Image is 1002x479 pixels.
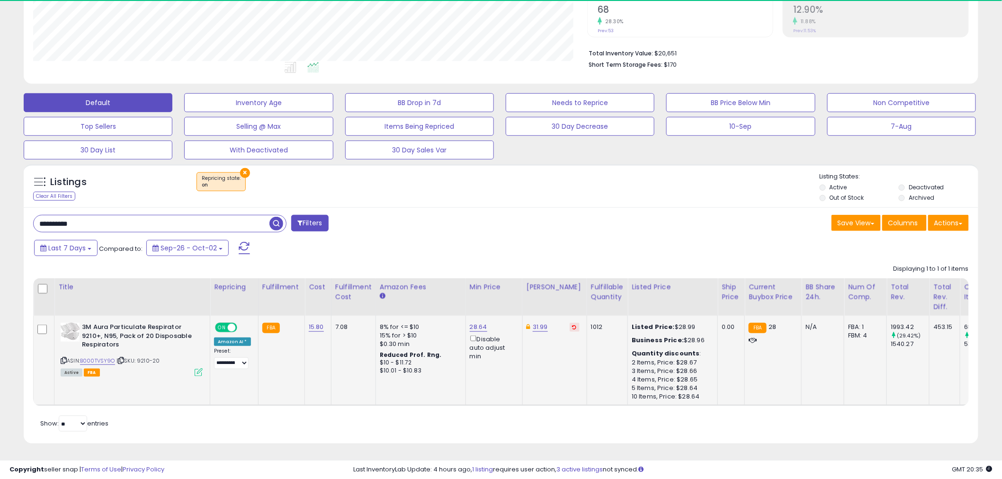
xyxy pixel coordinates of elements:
[805,282,840,302] div: BB Share 24h.
[240,168,250,178] button: ×
[632,384,710,392] div: 5 Items, Price: $28.64
[380,351,442,359] b: Reduced Prof. Rng.
[830,194,864,202] label: Out of Stock
[666,117,815,136] button: 10-Sep
[832,215,881,231] button: Save View
[184,117,333,136] button: Selling @ Max
[33,192,75,201] div: Clear All Filters
[602,18,624,25] small: 28.30%
[891,282,925,302] div: Total Rev.
[589,61,662,69] b: Short Term Storage Fees:
[309,322,324,332] a: 15.80
[380,359,458,367] div: $10 - $11.72
[722,323,737,331] div: 0.00
[632,282,714,292] div: Listed Price
[116,357,160,364] span: | SKU: 9210-20
[123,465,164,474] a: Privacy Policy
[964,282,999,302] div: Ordered Items
[335,323,368,331] div: 7.08
[9,465,164,474] div: seller snap | |
[769,322,777,331] span: 28
[933,282,956,312] div: Total Rev. Diff.
[262,323,280,333] small: FBA
[216,324,228,332] span: ON
[827,117,976,136] button: 7-Aug
[666,93,815,112] button: BB Price Below Min
[848,282,883,302] div: Num of Comp.
[598,28,614,34] small: Prev: 53
[882,215,927,231] button: Columns
[236,324,251,332] span: OFF
[722,282,741,302] div: Ship Price
[354,465,993,474] div: Last InventoryLab Update: 4 hours ago, requires user action, not synced.
[749,323,766,333] small: FBA
[891,340,929,348] div: 1540.27
[335,282,372,302] div: Fulfillment Cost
[533,322,548,332] a: 31.99
[262,282,301,292] div: Fulfillment
[380,340,458,348] div: $0.30 min
[598,4,773,17] h2: 68
[506,117,654,136] button: 30 Day Decrease
[345,141,494,160] button: 30 Day Sales Var
[50,176,87,189] h5: Listings
[24,141,172,160] button: 30 Day List
[34,240,98,256] button: Last 7 Days
[380,323,458,331] div: 8% for <= $10
[909,183,944,191] label: Deactivated
[202,175,241,189] span: Repricing state :
[345,117,494,136] button: Items Being Repriced
[632,358,710,367] div: 2 Items, Price: $28.67
[888,218,918,228] span: Columns
[830,183,847,191] label: Active
[84,369,100,377] span: FBA
[184,93,333,112] button: Inventory Age
[161,243,217,253] span: Sep-26 - Oct-02
[81,465,121,474] a: Terms of Use
[557,465,603,474] a: 3 active listings
[891,323,929,331] div: 1993.42
[589,49,653,57] b: Total Inventory Value:
[820,172,978,181] p: Listing States:
[632,336,684,345] b: Business Price:
[9,465,44,474] strong: Copyright
[589,47,962,58] li: $20,651
[632,349,700,358] b: Quantity discounts
[214,282,254,292] div: Repricing
[527,282,583,292] div: [PERSON_NAME]
[80,357,115,365] a: B000TVSY9O
[48,243,86,253] span: Last 7 Days
[202,182,241,188] div: on
[470,334,515,361] div: Disable auto adjust min
[214,337,251,346] div: Amazon AI *
[591,282,624,302] div: Fulfillable Quantity
[214,348,251,369] div: Preset:
[61,323,80,342] img: 41xb+1M-odL._SL40_.jpg
[380,292,385,301] small: Amazon Fees.
[291,215,328,231] button: Filters
[24,93,172,112] button: Default
[933,323,953,331] div: 453.15
[848,331,879,340] div: FBM: 4
[61,369,82,377] span: All listings currently available for purchase on Amazon
[632,349,710,358] div: :
[473,465,493,474] a: 1 listing
[61,323,203,375] div: ASIN:
[99,244,143,253] span: Compared to:
[897,332,921,339] small: (29.42%)
[827,93,976,112] button: Non Competitive
[848,323,879,331] div: FBA: 1
[749,282,797,302] div: Current Buybox Price
[894,265,969,274] div: Displaying 1 to 1 of 1 items
[632,367,710,375] div: 3 Items, Price: $28.66
[40,419,108,428] span: Show: entries
[24,117,172,136] button: Top Sellers
[632,323,710,331] div: $28.99
[632,392,710,401] div: 10 Items, Price: $28.64
[664,60,677,69] span: $170
[797,18,816,25] small: 11.88%
[470,322,487,332] a: 28.64
[82,323,197,352] b: 3M Aura Particulate Respirator 9210+, N95, Pack of 20 Disposable Respirators
[793,28,816,34] small: Prev: 11.53%
[345,93,494,112] button: BB Drop in 7d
